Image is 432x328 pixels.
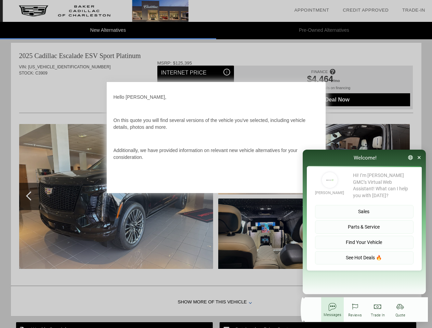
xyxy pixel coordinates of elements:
[114,147,319,161] p: Additionally, we have provided information on relevant new vehicle alternatives for your consider...
[114,94,319,100] p: Hello [PERSON_NAME],
[114,177,319,191] p: Once you've browsed the details in this quote, don't forget to click to or to take the next step.
[297,143,432,328] iframe: Chat Assistance
[402,8,425,13] a: Trade-In
[114,117,319,131] p: On this quote you will find several versions of the vehicle you've selected, including vehicle de...
[343,8,389,13] a: Credit Approved
[294,8,329,13] a: Appointment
